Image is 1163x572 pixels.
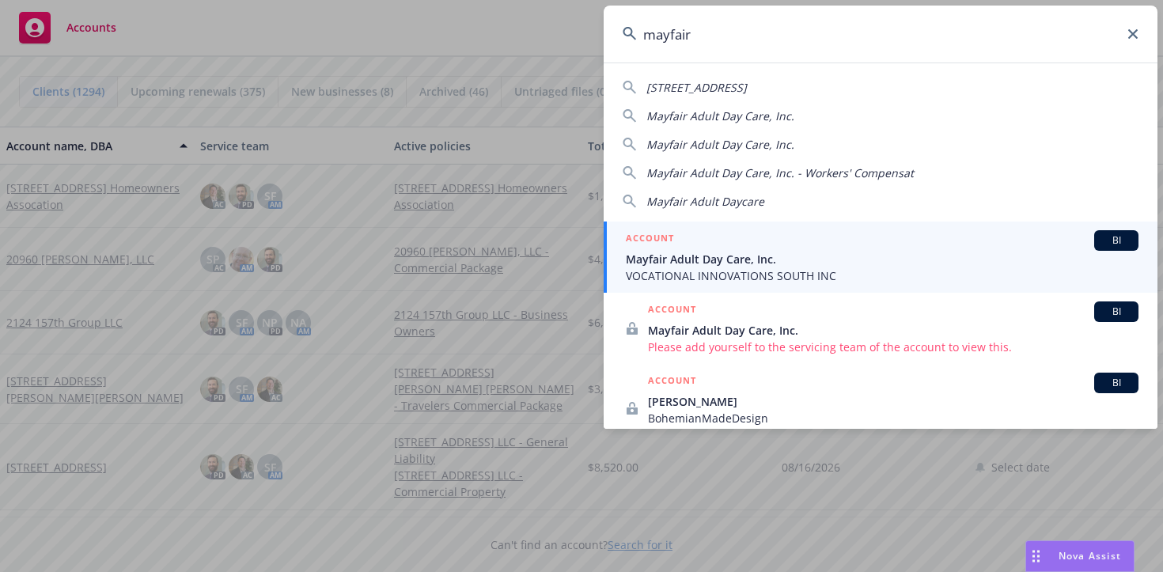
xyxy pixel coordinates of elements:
a: ACCOUNTBIMayfair Adult Day Care, Inc.Please add yourself to the servicing team of the account to ... [604,293,1157,364]
button: Nova Assist [1025,540,1135,572]
a: ACCOUNTBI[PERSON_NAME]BohemianMadeDesignPlease add yourself to the servicing team of the account ... [604,364,1157,452]
span: Mayfair Adult Day Care, Inc. [646,137,794,152]
h5: ACCOUNT [648,373,696,392]
span: Please add yourself to the servicing team of the account to view this. [648,339,1138,355]
span: Mayfair Adult Day Care, Inc. - Workers' Compensat [646,165,914,180]
span: BI [1100,376,1132,390]
span: BI [1100,305,1132,319]
span: Please add yourself to the servicing team of the account to view this. [648,426,1138,443]
span: Mayfair Adult Day Care, Inc. [646,108,794,123]
h5: ACCOUNT [626,230,674,249]
span: [STREET_ADDRESS] [646,80,747,95]
span: Mayfair Adult Day Care, Inc. [648,322,1138,339]
span: BI [1100,233,1132,248]
span: Mayfair Adult Day Care, Inc. [626,251,1138,267]
span: BohemianMadeDesign [648,410,1138,426]
span: [PERSON_NAME] [648,393,1138,410]
a: ACCOUNTBIMayfair Adult Day Care, Inc.VOCATIONAL INNOVATIONS SOUTH INC [604,222,1157,293]
span: VOCATIONAL INNOVATIONS SOUTH INC [626,267,1138,284]
input: Search... [604,6,1157,63]
div: Drag to move [1026,541,1046,571]
span: Nova Assist [1059,549,1121,563]
span: Mayfair Adult Daycare [646,194,764,209]
h5: ACCOUNT [648,301,696,320]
